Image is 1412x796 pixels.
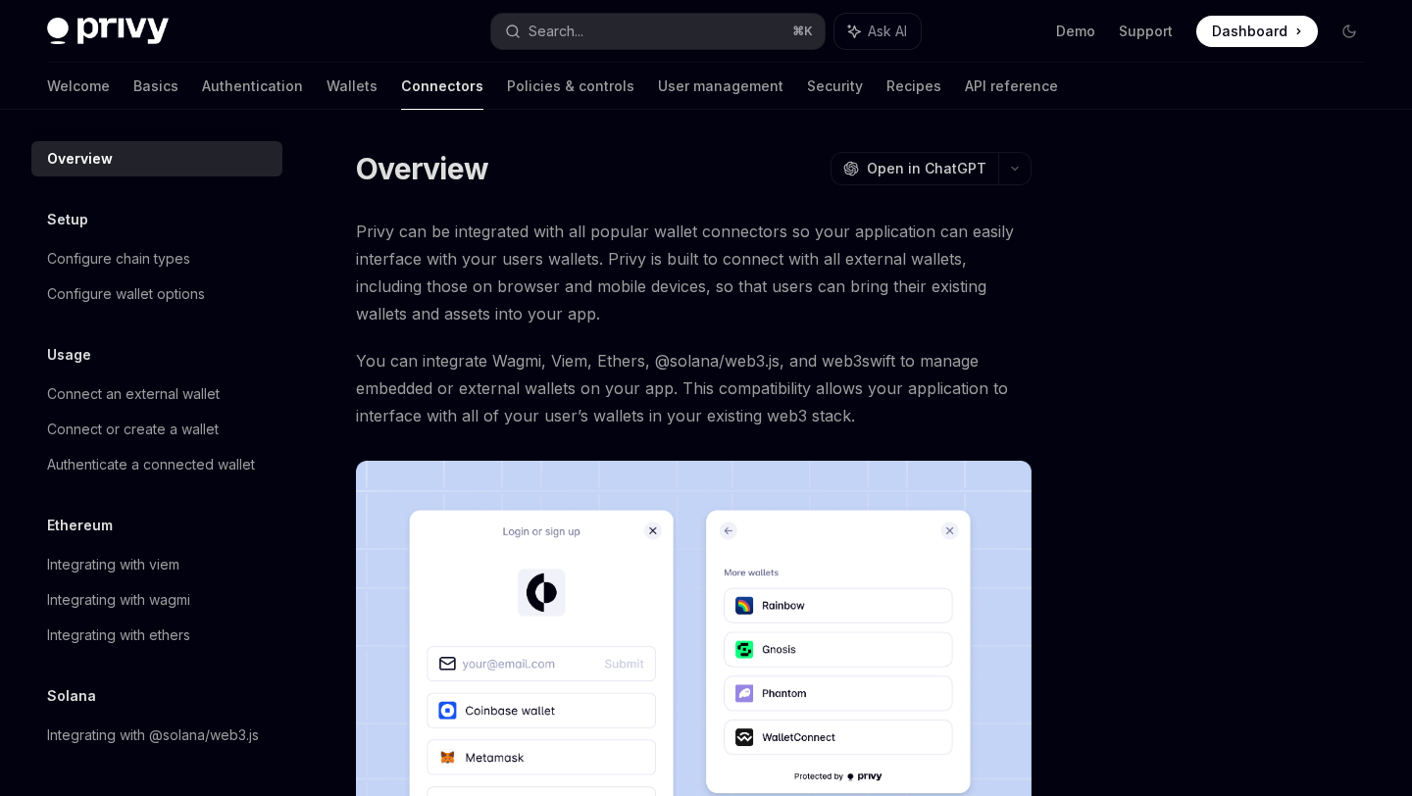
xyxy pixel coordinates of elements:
img: dark logo [47,18,169,45]
a: Integrating with ethers [31,618,282,653]
a: Policies & controls [507,63,634,110]
div: Configure chain types [47,247,190,271]
a: Configure chain types [31,241,282,276]
a: API reference [965,63,1058,110]
a: User management [658,63,783,110]
a: Wallets [327,63,378,110]
span: Ask AI [868,22,907,41]
a: Connectors [401,63,483,110]
div: Search... [529,20,583,43]
a: Authenticate a connected wallet [31,447,282,482]
a: Integrating with viem [31,547,282,582]
div: Connect or create a wallet [47,418,219,441]
h5: Usage [47,343,91,367]
span: Open in ChatGPT [867,159,986,178]
a: Connect an external wallet [31,376,282,412]
a: Configure wallet options [31,276,282,312]
h5: Ethereum [47,514,113,537]
a: Connect or create a wallet [31,412,282,447]
div: Configure wallet options [47,282,205,306]
div: Integrating with wagmi [47,588,190,612]
h5: Setup [47,208,88,231]
button: Open in ChatGPT [831,152,998,185]
div: Authenticate a connected wallet [47,453,255,476]
a: Demo [1056,22,1095,41]
a: Security [807,63,863,110]
span: Privy can be integrated with all popular wallet connectors so your application can easily interfa... [356,218,1032,327]
div: Integrating with @solana/web3.js [47,723,259,747]
a: Welcome [47,63,110,110]
h1: Overview [356,151,488,186]
span: Dashboard [1212,22,1287,41]
button: Ask AI [834,14,921,49]
a: Integrating with @solana/web3.js [31,718,282,753]
div: Integrating with viem [47,553,179,576]
div: Integrating with ethers [47,623,190,647]
a: Support [1119,22,1173,41]
span: You can integrate Wagmi, Viem, Ethers, @solana/web3.js, and web3swift to manage embedded or exter... [356,347,1032,429]
span: ⌘ K [792,24,813,39]
button: Toggle dark mode [1334,16,1365,47]
div: Connect an external wallet [47,382,220,406]
div: Overview [47,147,113,171]
h5: Solana [47,684,96,708]
a: Dashboard [1196,16,1318,47]
a: Basics [133,63,178,110]
a: Recipes [886,63,941,110]
a: Overview [31,141,282,176]
a: Integrating with wagmi [31,582,282,618]
a: Authentication [202,63,303,110]
button: Search...⌘K [491,14,824,49]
